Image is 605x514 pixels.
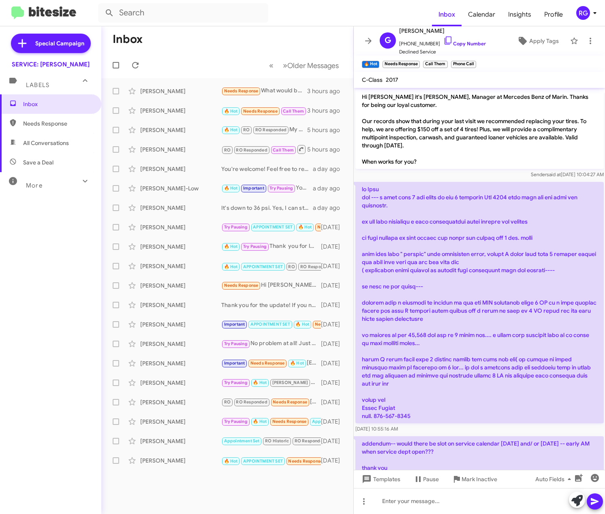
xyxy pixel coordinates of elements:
[243,186,264,191] span: Important
[462,3,502,26] span: Calendar
[265,57,344,74] nav: Page navigation example
[321,359,347,367] div: [DATE]
[250,322,290,327] span: APPOINTMENT SET
[321,320,347,328] div: [DATE]
[12,60,90,68] div: SERVICE: [PERSON_NAME]
[140,320,221,328] div: [PERSON_NAME]
[224,109,238,114] span: 🔥 Hot
[321,398,347,406] div: [DATE]
[140,379,221,387] div: [PERSON_NAME]
[236,399,267,405] span: RO Responded
[423,61,447,68] small: Call Them
[538,3,569,26] span: Profile
[273,399,307,405] span: Needs Response
[529,34,559,48] span: Apply Tags
[307,87,346,95] div: 3 hours ago
[321,379,347,387] div: [DATE]
[509,34,566,48] button: Apply Tags
[243,244,267,249] span: Try Pausing
[321,301,347,309] div: [DATE]
[224,224,248,230] span: Try Pausing
[236,147,267,153] span: RO Responded
[399,36,486,48] span: [PHONE_NUMBER]
[360,472,400,486] span: Templates
[313,165,347,173] div: a day ago
[140,359,221,367] div: [PERSON_NAME]
[321,418,347,426] div: [DATE]
[221,281,321,290] div: Hi [PERSON_NAME], now is not a good time. I will call you when I'm ready to bring my car in. Than...
[295,322,309,327] span: 🔥 Hot
[140,437,221,445] div: [PERSON_NAME]
[355,90,604,169] p: Hi [PERSON_NAME] it's [PERSON_NAME], Manager at Mercedes Benz of Marin. Thanks for being our loya...
[253,419,267,424] span: 🔥 Hot
[321,223,347,231] div: [DATE]
[321,437,347,445] div: [DATE]
[272,419,307,424] span: Needs Response
[221,105,307,115] div: Inbound Call
[399,48,486,56] span: Declined Service
[221,222,321,232] div: Thanks.
[35,39,84,47] span: Special Campaign
[535,472,574,486] span: Auto Fields
[221,339,321,348] div: No problem at all! Just reach out when you're back in [GEOGRAPHIC_DATA], and we'll schedule your ...
[221,125,307,134] div: My car is currently there for service
[255,127,286,132] span: RO Responded
[224,459,238,464] span: 🔥 Hot
[140,184,221,192] div: [PERSON_NAME]-Low
[140,282,221,290] div: [PERSON_NAME]
[278,57,344,74] button: Next
[312,419,348,424] span: Appointment Set
[313,184,347,192] div: a day ago
[221,242,321,251] div: Thank you for letting me know, feel free to text me on here when you are ready.
[221,301,321,309] div: Thank you for the update! If you need assistance with anything else or have questions in the futu...
[23,100,92,108] span: Inbox
[307,145,346,154] div: 5 hours ago
[383,61,420,68] small: Needs Response
[140,87,221,95] div: [PERSON_NAME]
[224,360,245,366] span: Important
[273,147,294,153] span: Call Them
[140,418,221,426] div: [PERSON_NAME]
[140,243,221,251] div: [PERSON_NAME]
[221,436,321,446] div: We are in [GEOGRAPHIC_DATA] - back [DATE]
[265,438,289,444] span: RO Historic
[264,57,278,74] button: Previous
[362,76,383,83] span: C-Class
[272,380,308,385] span: [PERSON_NAME]
[287,61,339,70] span: Older Messages
[253,380,267,385] span: 🔥 Hot
[224,127,238,132] span: 🔥 Hot
[224,88,259,94] span: Needs Response
[321,340,347,348] div: [DATE]
[140,262,221,270] div: [PERSON_NAME]
[26,182,43,189] span: More
[576,6,590,20] div: RG
[98,3,268,23] input: Search
[221,261,321,271] div: Inbound Call
[569,6,596,20] button: RG
[385,34,391,47] span: G
[221,378,321,387] div: Good news, we can extend the flash sale for you. I’d be happy to reserve an appointment with a co...
[224,419,248,424] span: Try Pausing
[432,3,462,26] span: Inbox
[283,60,287,70] span: »
[443,41,486,47] a: Copy Number
[23,139,69,147] span: All Conversations
[23,119,92,128] span: Needs Response
[386,76,398,83] span: 2017
[269,186,293,191] span: Try Pausing
[140,165,221,173] div: [PERSON_NAME]
[140,204,221,212] div: [PERSON_NAME]
[321,456,347,465] div: [DATE]
[140,223,221,231] div: [PERSON_NAME]
[362,61,379,68] small: 🔥 Hot
[307,107,346,115] div: 3 hours ago
[407,472,445,486] button: Pause
[26,81,49,89] span: Labels
[11,34,91,53] a: Special Campaign
[354,472,407,486] button: Templates
[288,459,323,464] span: Needs Response
[224,244,238,249] span: 🔥 Hot
[269,60,274,70] span: «
[224,341,248,346] span: Try Pausing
